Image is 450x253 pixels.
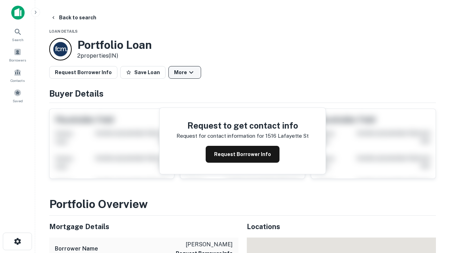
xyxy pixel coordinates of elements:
button: Back to search [48,11,99,24]
span: Loan Details [49,29,78,33]
h4: Request to get contact info [176,119,309,132]
a: Borrowers [2,45,33,64]
h3: Portfolio Loan [77,38,152,52]
h4: Buyer Details [49,87,436,100]
h5: Mortgage Details [49,221,238,232]
a: Contacts [2,66,33,85]
p: [PERSON_NAME] [176,240,233,249]
p: 2 properties (IN) [77,52,152,60]
p: Request for contact information for [176,132,264,140]
button: More [168,66,201,79]
h5: Locations [247,221,436,232]
h3: Portfolio Overview [49,196,436,213]
p: 1516 lafayette st [265,132,309,140]
span: Saved [13,98,23,104]
button: Request Borrower Info [206,146,279,163]
iframe: Chat Widget [415,197,450,231]
button: Request Borrower Info [49,66,117,79]
a: Saved [2,86,33,105]
button: Save Loan [120,66,166,79]
span: Search [12,37,24,43]
span: Contacts [11,78,25,83]
h6: Borrower Name [55,245,98,253]
img: capitalize-icon.png [11,6,25,20]
span: Borrowers [9,57,26,63]
a: Search [2,25,33,44]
